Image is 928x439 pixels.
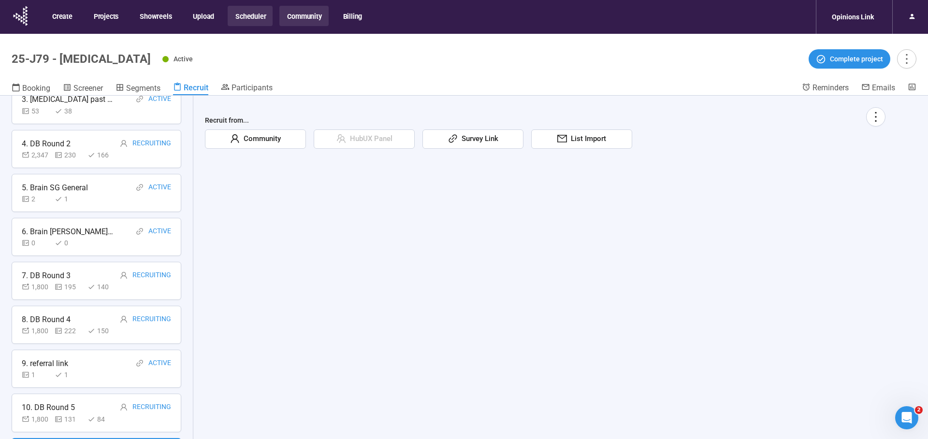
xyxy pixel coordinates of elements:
span: Recruit [184,83,208,92]
div: 1,800 [22,326,51,336]
span: user [120,271,128,279]
span: Screener [73,84,103,93]
div: 7. DB Round 3 [22,269,71,282]
a: Emails [861,83,895,94]
div: 5. Brain SG General [22,182,88,194]
span: more [900,52,913,65]
span: Participants [232,83,273,92]
span: user [120,403,128,411]
div: 1 [22,369,51,380]
span: Survey Link [458,133,498,145]
button: more [897,49,916,69]
span: user [120,140,128,147]
div: 222 [55,326,84,336]
span: Active [174,55,193,63]
a: Reminders [802,83,849,94]
div: Active [148,93,171,105]
div: 2,347 [22,150,51,160]
span: more [869,110,882,123]
div: Active [148,226,171,238]
div: Opinions Link [826,8,880,26]
span: mail [557,134,567,143]
div: 9. referral link [22,357,68,369]
div: 230 [55,150,84,160]
button: Create [44,6,79,26]
span: HubUX Panel [346,133,392,145]
span: user [230,134,240,143]
span: Booking [22,84,50,93]
button: Community [279,6,328,26]
span: Emails [872,83,895,92]
div: 2 [22,194,51,204]
iframe: Intercom live chat [895,406,918,429]
span: 2 [915,406,923,414]
a: Segments [116,83,160,95]
span: Segments [126,84,160,93]
div: Active [148,357,171,369]
div: 1 [55,369,84,380]
a: Screener [63,83,103,95]
div: 166 [87,150,116,160]
span: Community [240,133,281,145]
span: Reminders [812,83,849,92]
div: Recruit from... [205,115,885,129]
span: link [448,134,458,143]
div: 1 [55,194,84,204]
div: 38 [55,106,84,116]
button: Projects [86,6,125,26]
button: Complete project [809,49,890,69]
div: 3. [MEDICAL_DATA] past pats [22,93,114,105]
div: Recruiting [132,269,171,282]
div: 0 [22,238,51,248]
button: Showreels [132,6,178,26]
span: team [336,134,346,143]
a: Booking [12,83,50,95]
div: 8. DB Round 4 [22,313,71,326]
span: link [136,227,144,235]
button: more [866,107,885,127]
button: Scheduler [228,6,273,26]
div: Recruiting [132,313,171,326]
div: 6. Brain [PERSON_NAME] SG [22,226,114,238]
button: Upload [185,6,221,26]
span: List Import [567,133,606,145]
div: Recruiting [132,138,171,150]
div: 84 [87,414,116,425]
span: link [136,184,144,191]
div: Active [148,182,171,194]
div: 140 [87,282,116,292]
span: user [120,315,128,323]
button: Billing [335,6,369,26]
span: link [136,95,144,103]
div: 1,800 [22,414,51,425]
h1: 25-J79 - [MEDICAL_DATA] [12,52,151,66]
a: Participants [221,83,273,94]
div: 195 [55,282,84,292]
div: 1,800 [22,282,51,292]
span: link [136,359,144,367]
a: Recruit [173,83,208,95]
div: 150 [87,326,116,336]
div: 0 [55,238,84,248]
div: Recruiting [132,401,171,413]
div: 10. DB Round 5 [22,401,75,413]
div: 4. DB Round 2 [22,138,71,150]
div: 131 [55,414,84,425]
span: Complete project [830,54,883,64]
div: 53 [22,106,51,116]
